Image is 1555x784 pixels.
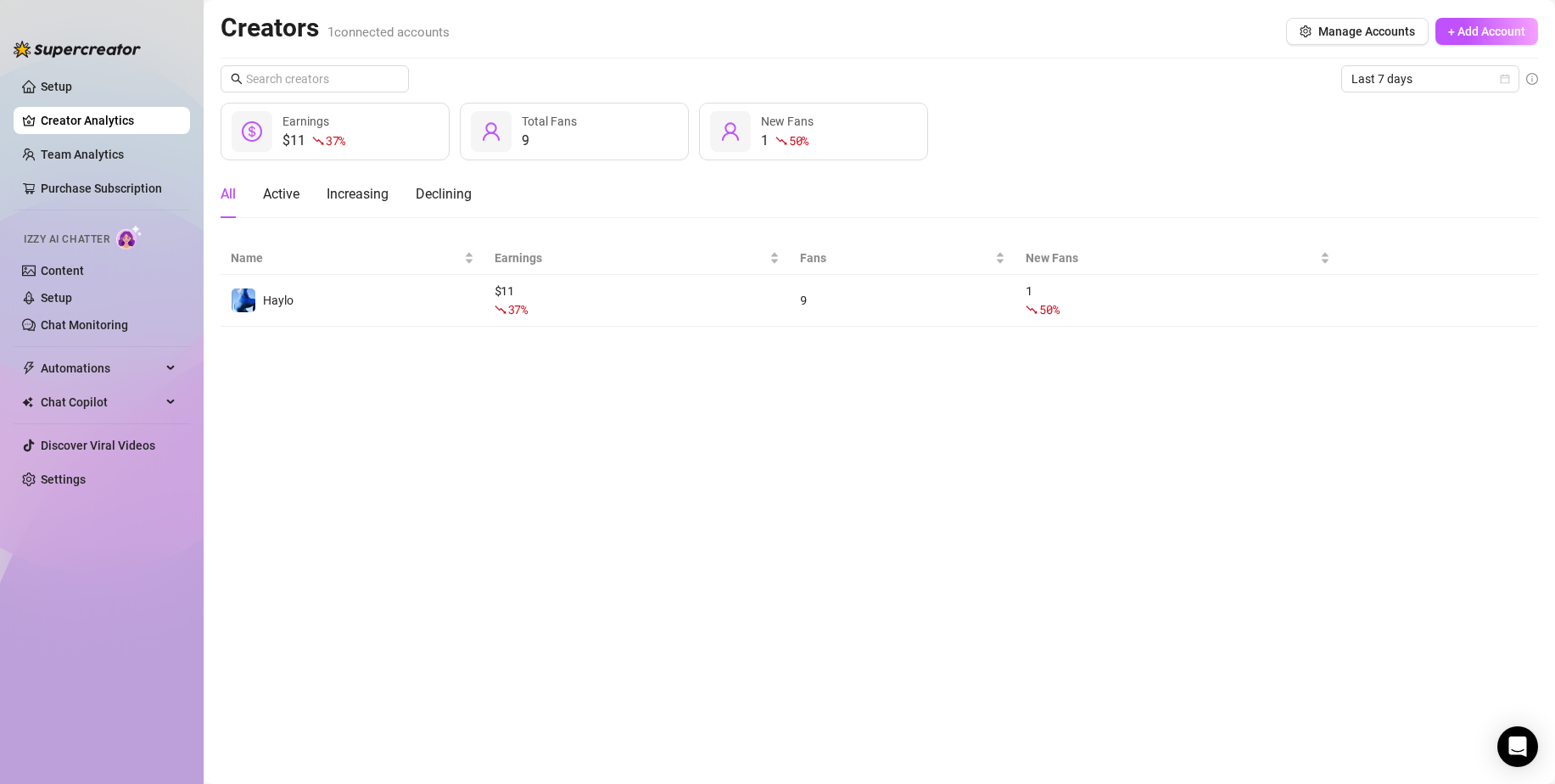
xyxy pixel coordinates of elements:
[246,70,385,88] input: Search creators
[41,473,86,486] a: Settings
[484,242,790,275] th: Earnings
[41,291,72,305] a: Setup
[312,135,324,147] span: fall
[800,249,992,267] span: Fans
[41,355,161,382] span: Automations
[232,288,255,312] img: Haylo
[22,396,33,408] img: Chat Copilot
[800,291,1005,310] div: 9
[1026,249,1317,267] span: New Fans
[789,132,808,148] span: 50 %
[522,115,577,128] span: Total Fans
[41,439,155,452] a: Discover Viral Videos
[24,232,109,248] span: Izzy AI Chatter
[495,249,766,267] span: Earnings
[761,115,814,128] span: New Fans
[1448,25,1525,38] span: + Add Account
[1318,25,1415,38] span: Manage Accounts
[41,389,161,416] span: Chat Copilot
[221,12,450,44] h2: Creators
[720,121,741,142] span: user
[790,242,1015,275] th: Fans
[22,361,36,375] span: thunderbolt
[221,184,236,204] div: All
[41,175,176,202] a: Purchase Subscription
[1497,726,1538,767] div: Open Intercom Messenger
[1435,18,1538,45] button: + Add Account
[1300,25,1312,37] span: setting
[221,242,484,275] th: Name
[1500,74,1510,84] span: calendar
[41,318,128,332] a: Chat Monitoring
[326,132,345,148] span: 37 %
[1026,282,1330,319] div: 1
[761,131,814,151] div: 1
[231,73,243,85] span: search
[242,121,262,142] span: dollar-circle
[41,148,124,161] a: Team Analytics
[231,249,461,267] span: Name
[282,115,329,128] span: Earnings
[116,225,143,249] img: AI Chatter
[508,301,528,317] span: 37 %
[416,184,472,204] div: Declining
[1026,304,1038,316] span: fall
[263,184,299,204] div: Active
[1526,73,1538,85] span: info-circle
[1351,66,1509,92] span: Last 7 days
[14,41,141,58] img: logo-BBDzfeDw.svg
[282,131,345,151] div: $11
[41,107,176,134] a: Creator Analytics
[1286,18,1429,45] button: Manage Accounts
[495,282,780,319] div: $ 11
[1039,301,1059,317] span: 50 %
[41,80,72,93] a: Setup
[775,135,787,147] span: fall
[481,121,501,142] span: user
[263,294,294,307] span: Haylo
[495,304,506,316] span: fall
[327,184,389,204] div: Increasing
[327,25,450,40] span: 1 connected accounts
[1015,242,1340,275] th: New Fans
[41,264,84,277] a: Content
[522,131,577,151] div: 9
